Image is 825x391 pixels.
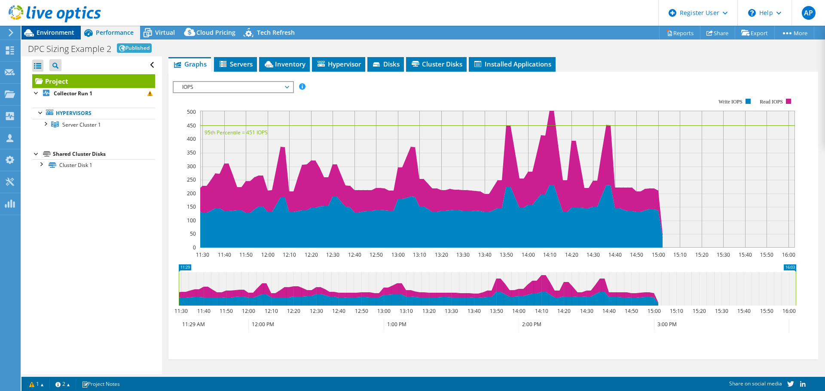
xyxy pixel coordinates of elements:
text: 11:40 [218,251,231,258]
text: 15:00 [652,251,665,258]
text: 14:50 [630,251,643,258]
text: 11:30 [196,251,209,258]
text: 13:00 [377,307,391,315]
text: 15:20 [695,251,709,258]
a: 1 [23,379,50,389]
text: 450 [187,122,196,129]
text: 500 [187,108,196,115]
text: 15:50 [760,307,773,315]
a: Server Cluster 1 [32,119,155,130]
text: 12:10 [283,251,296,258]
a: Export [735,26,775,39]
text: 13:40 [478,251,492,258]
span: Environment [37,28,74,36]
text: 12:40 [332,307,345,315]
text: 300 [187,163,196,170]
text: 12:20 [305,251,318,258]
text: 15:00 [648,307,661,315]
text: 11:40 [197,307,211,315]
text: 15:50 [760,251,773,258]
text: 11:50 [239,251,253,258]
text: 13:10 [413,251,426,258]
span: Inventory [263,60,306,68]
text: 200 [187,190,196,197]
b: Collector Run 1 [54,90,92,97]
span: AP [802,6,816,20]
text: 13:20 [422,307,436,315]
text: 0 [193,244,196,251]
text: 50 [190,230,196,237]
span: IOPS [178,82,288,92]
text: 13:50 [490,307,503,315]
span: Servers [218,60,253,68]
text: 14:40 [602,307,616,315]
div: Shared Cluster Disks [53,149,155,159]
text: 150 [187,203,196,210]
text: 11:50 [220,307,233,315]
text: 95th Percentile = 451 IOPS [205,129,268,136]
text: 16:00 [782,251,795,258]
text: 13:20 [435,251,448,258]
text: 14:20 [557,307,571,315]
text: 350 [187,149,196,156]
text: 15:30 [717,251,730,258]
span: Tech Refresh [257,28,295,36]
text: 14:30 [580,307,593,315]
text: 100 [187,217,196,224]
text: 13:10 [400,307,413,315]
text: 12:50 [370,251,383,258]
text: 250 [187,176,196,183]
text: 11:30 [174,307,188,315]
span: Graphs [173,60,207,68]
text: 14:40 [608,251,622,258]
text: 14:10 [543,251,556,258]
span: Server Cluster 1 [62,121,101,128]
a: Hypervisors [32,108,155,119]
text: 12:40 [348,251,361,258]
text: 13:40 [467,307,481,315]
text: 15:40 [739,251,752,258]
span: Installed Applications [473,60,551,68]
span: Cloud Pricing [196,28,235,36]
svg: \n [748,9,756,17]
span: Performance [96,28,134,36]
text: 14:50 [625,307,638,315]
text: 13:00 [391,251,405,258]
a: Project Notes [76,379,126,389]
span: Cluster Disks [410,60,462,68]
text: 12:10 [265,307,278,315]
a: More [774,26,814,39]
a: 2 [49,379,76,389]
a: Reports [659,26,700,39]
h1: DPC Sizing Example 2 [28,45,111,53]
span: Hypervisor [316,60,361,68]
a: Project [32,74,155,88]
a: Share [700,26,735,39]
text: 14:30 [587,251,600,258]
text: 13:30 [456,251,470,258]
span: Virtual [155,28,175,36]
span: Published [117,43,152,53]
text: 15:20 [693,307,706,315]
text: 12:30 [326,251,339,258]
span: Share on social media [729,380,782,387]
text: Read IOPS [760,99,783,105]
text: Write IOPS [718,99,742,105]
text: 16:00 [782,307,796,315]
text: 15:10 [670,307,683,315]
text: 14:00 [512,307,526,315]
text: 14:10 [535,307,548,315]
a: Cluster Disk 1 [32,159,155,170]
text: 13:30 [445,307,458,315]
text: 12:20 [287,307,300,315]
text: 12:50 [355,307,368,315]
text: 14:20 [565,251,578,258]
text: 12:00 [261,251,275,258]
text: 13:50 [500,251,513,258]
span: Disks [372,60,400,68]
text: 12:30 [310,307,323,315]
a: Collector Run 1 [32,88,155,99]
text: 15:40 [737,307,751,315]
text: 12:00 [242,307,255,315]
text: 15:30 [715,307,728,315]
